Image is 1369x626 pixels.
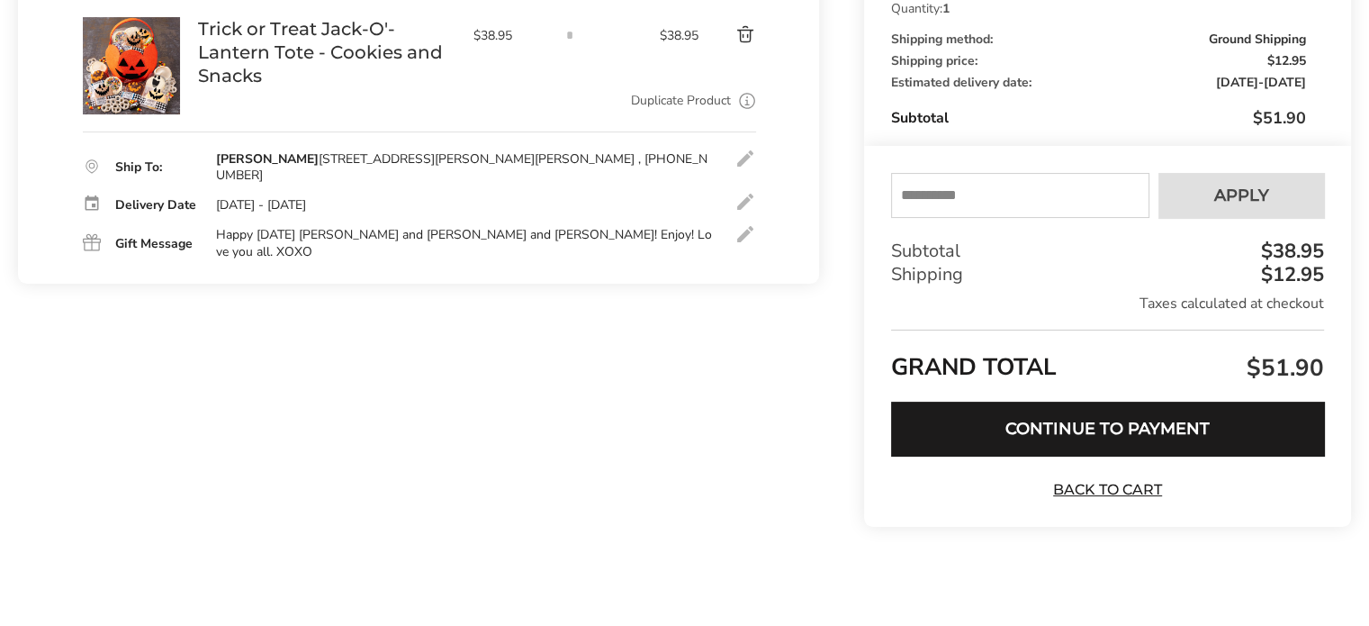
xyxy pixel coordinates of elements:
button: Continue to Payment [891,402,1324,456]
div: Happy [DATE] [PERSON_NAME] and [PERSON_NAME] and [PERSON_NAME]! Enjoy! Love you all. XOXO [216,227,715,259]
div: GRAND TOTAL [891,330,1324,388]
div: $38.95 [1256,241,1324,261]
div: Subtotal [891,107,1306,129]
div: Ship To: [115,161,198,174]
span: $51.90 [1242,352,1324,384]
a: Trick or Treat Jack-O'-Lantern Tote - Cookies and Snacks [198,17,455,87]
span: Ground Shipping [1209,33,1306,46]
span: $38.95 [660,27,704,44]
div: Gift Message [115,238,198,250]
div: Estimated delivery date: [891,77,1306,89]
strong: [PERSON_NAME] [216,150,319,168]
div: Shipping price: [891,55,1306,68]
div: [STREET_ADDRESS][PERSON_NAME][PERSON_NAME] , [PHONE_NUMBER] [216,151,715,184]
span: $12.95 [1267,55,1306,68]
img: Trick or Treat Jack-O'-Lantern Tote - Cookies and Snacks [83,17,180,114]
a: Trick or Treat Jack-O'-Lantern Tote - Cookies and Snacks [83,16,180,33]
span: Apply [1214,187,1269,204]
a: Duplicate Product [631,91,731,111]
span: $51.90 [1253,107,1306,129]
a: Back to Cart [1045,480,1171,500]
div: Taxes calculated at checkout [891,294,1324,313]
div: [DATE] - [DATE] [216,197,306,213]
span: - [1216,77,1306,89]
div: $12.95 [1256,265,1324,285]
button: Delete product [704,24,757,46]
span: [DATE] [1264,74,1306,91]
p: Quantity: [891,3,1306,15]
div: Delivery Date [115,199,198,212]
span: $38.95 [473,27,543,44]
div: Shipping [891,263,1324,286]
input: Quantity input [552,17,588,53]
span: [DATE] [1216,74,1258,91]
div: Shipping method: [891,33,1306,46]
button: Apply [1158,173,1324,218]
div: Subtotal [891,240,1324,263]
